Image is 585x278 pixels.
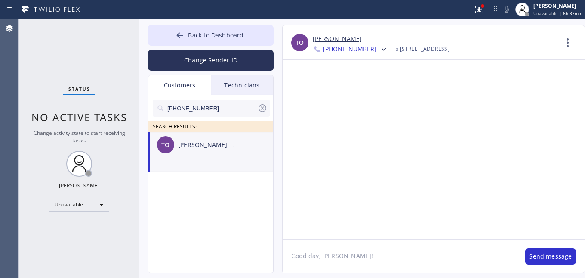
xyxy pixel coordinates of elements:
span: [PHONE_NUMBER] [323,45,376,55]
div: Technicians [211,75,273,95]
button: Mute [501,3,513,16]
textarea: Good day, [PERSON_NAME]! This is the appliance repair company you recently contacted. Unfortunate... [283,240,517,273]
span: Change activity state to start receiving tasks. [34,129,125,144]
button: Change Sender ID [148,50,274,71]
button: Back to Dashboard [148,25,274,46]
span: No active tasks [31,110,127,124]
div: Unavailable [49,198,109,212]
span: Back to Dashboard [188,31,243,39]
a: [PERSON_NAME] [313,34,362,44]
input: Search [166,100,257,117]
span: TO [296,38,304,48]
div: b [STREET_ADDRESS] [395,44,450,54]
div: --:-- [229,140,274,150]
div: [PERSON_NAME] [533,2,582,9]
div: Customers [148,75,211,95]
span: Status [68,86,90,92]
div: [PERSON_NAME] [59,182,99,189]
span: Unavailable | 6h 37min [533,10,582,16]
span: SEARCH RESULTS: [153,123,197,130]
div: [PERSON_NAME] [178,140,229,150]
button: Send message [525,248,576,265]
span: TO [161,140,169,150]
